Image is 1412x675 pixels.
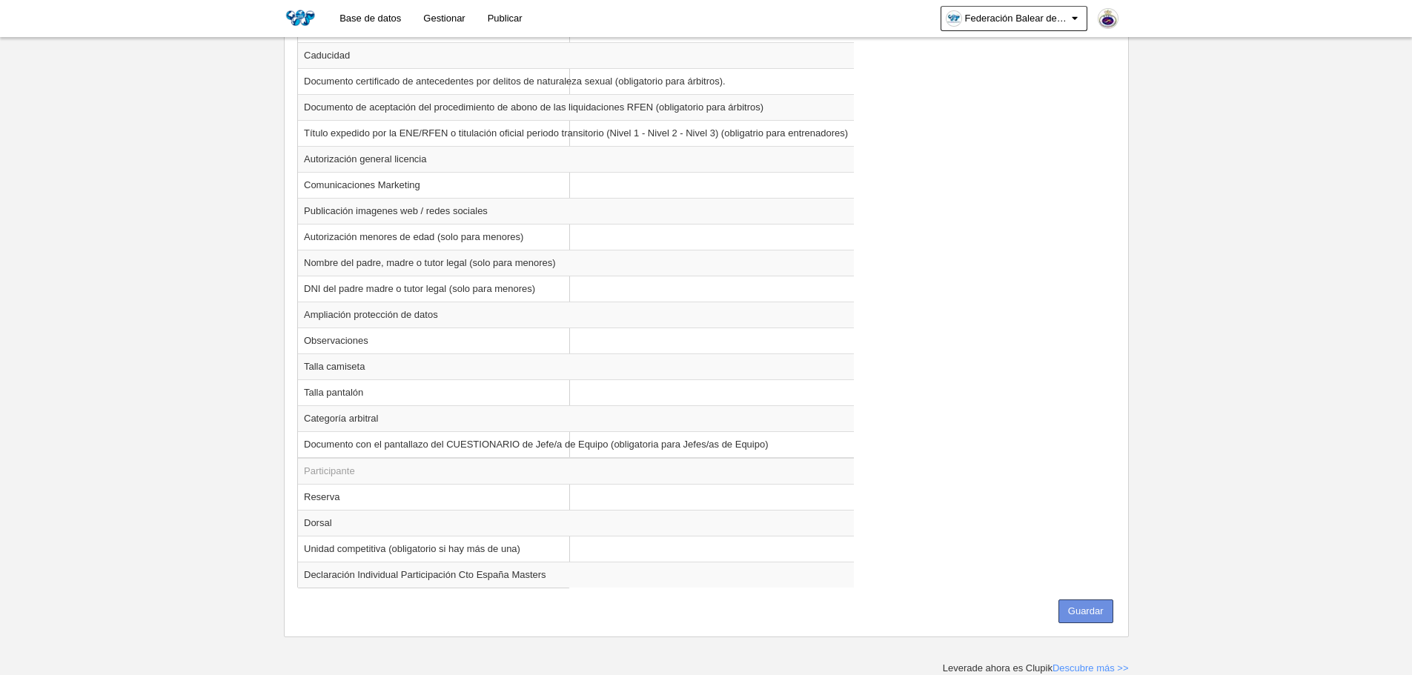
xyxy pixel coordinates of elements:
[298,431,854,458] td: Documento con el pantallazo del CUESTIONARIO de Jefe/a de Equipo (obligatoria para Jefes/as de Eq...
[298,536,854,562] td: Unidad competitiva (obligatorio si hay más de una)
[298,250,854,276] td: Nombre del padre, madre o tutor legal (solo para menores)
[298,327,854,353] td: Observaciones
[298,120,854,146] td: Título expedido por la ENE/RFEN o titulación oficial periodo transitorio (Nivel 1 - Nivel 2 - Niv...
[943,662,1129,675] div: Leverade ahora es Clupik
[1053,662,1129,674] a: Descubre más >>
[298,94,854,120] td: Documento de aceptación del procedimiento de abono de las liquidaciones RFEN (obligatorio para ár...
[298,405,854,431] td: Categoría arbitral
[298,42,854,68] td: Caducidad
[298,146,854,172] td: Autorización general licencia
[298,510,854,536] td: Dorsal
[947,11,961,26] img: OaY84OLqmakL.30x30.jpg
[298,484,854,510] td: Reserva
[298,353,854,379] td: Talla camiseta
[298,458,854,485] td: Participante
[941,6,1087,31] a: Federación Balear de Natación
[298,379,854,405] td: Talla pantalón
[298,224,854,250] td: Autorización menores de edad (solo para menores)
[298,302,854,327] td: Ampliación protección de datos
[298,562,854,588] td: Declaración Individual Participación Cto España Masters
[298,198,854,224] td: Publicación imagenes web / redes sociales
[298,276,854,302] td: DNI del padre madre o tutor legal (solo para menores)
[1098,9,1118,28] img: Pa9fUjwMQYSf.30x30.jpg
[965,11,1069,26] span: Federación Balear de Natación
[1058,599,1113,623] button: Guardar
[284,9,316,27] img: Federación Balear de Natación
[298,68,854,94] td: Documento certificado de antecedentes por delitos de naturaleza sexual (obligatorio para árbitros).
[298,172,854,198] td: Comunicaciones Marketing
